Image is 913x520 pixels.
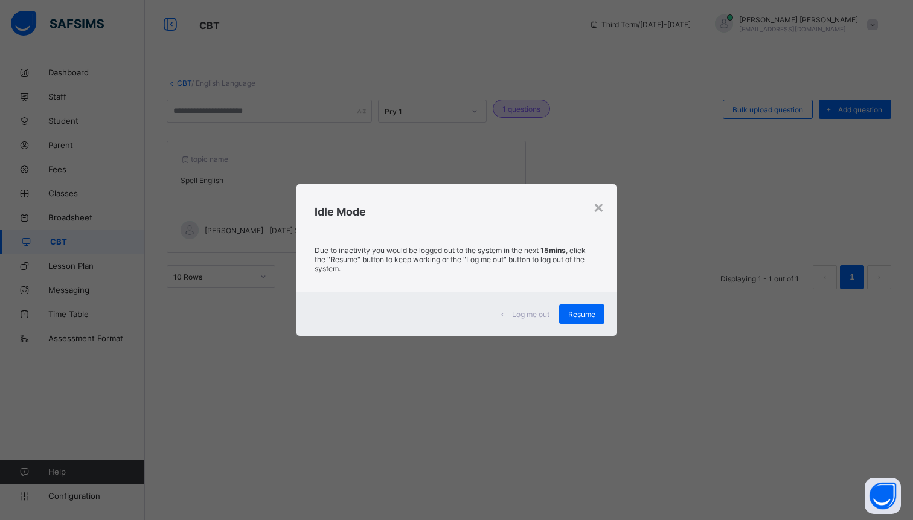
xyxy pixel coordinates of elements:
[315,246,598,273] p: Due to inactivity you would be logged out to the system in the next , click the "Resume" button t...
[593,196,604,217] div: ×
[540,246,566,255] strong: 15mins
[865,478,901,514] button: Open asap
[512,310,549,319] span: Log me out
[568,310,595,319] span: Resume
[315,205,598,218] h2: Idle Mode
